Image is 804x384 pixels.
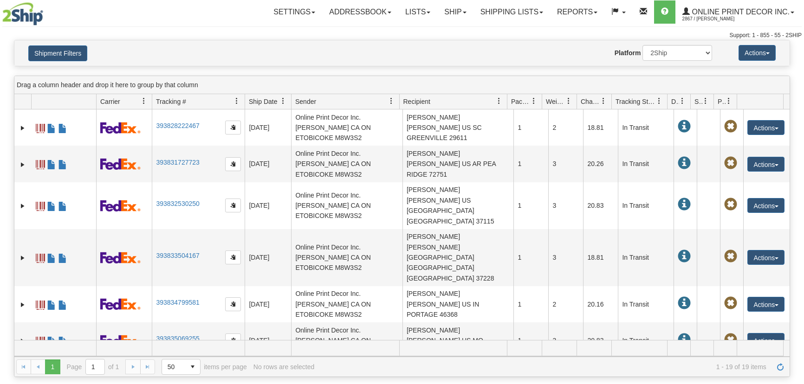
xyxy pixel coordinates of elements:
[245,286,291,322] td: [DATE]
[322,0,398,24] a: Addressbook
[546,97,565,106] span: Weight
[58,296,67,311] a: USMCA CO
[225,198,241,212] button: Copy to clipboard
[245,322,291,358] td: [DATE]
[18,123,27,133] a: Expand
[682,14,752,24] span: 2867 / [PERSON_NAME]
[225,157,241,171] button: Copy to clipboard
[583,109,618,146] td: 18.81
[473,0,550,24] a: Shipping lists
[581,97,600,106] span: Charge
[275,93,291,109] a: Ship Date filter column settings
[511,97,531,106] span: Packages
[249,97,277,106] span: Ship Date
[225,333,241,347] button: Copy to clipboard
[513,182,548,229] td: 1
[616,97,656,106] span: Tracking Status
[321,363,766,371] span: 1 - 19 of 19 items
[548,286,583,322] td: 2
[402,286,514,322] td: [PERSON_NAME] [PERSON_NAME] US IN PORTAGE 46368
[437,0,473,24] a: Ship
[583,229,618,286] td: 18.81
[86,359,104,374] input: Page 1
[583,286,618,322] td: 20.16
[724,297,737,310] span: Pickup Not Assigned
[225,297,241,311] button: Copy to clipboard
[724,333,737,346] span: Pickup Not Assigned
[156,97,186,106] span: Tracking #
[513,322,548,358] td: 1
[18,201,27,211] a: Expand
[583,322,618,358] td: 20.83
[47,120,56,134] a: Commercial Invoice
[47,198,56,212] a: Commercial Invoice
[383,93,399,109] a: Sender filter column settings
[47,250,56,264] a: Commercial Invoice
[403,97,430,106] span: Recipient
[618,286,674,322] td: In Transit
[491,93,507,109] a: Recipient filter column settings
[14,76,790,94] div: grid grouping header
[225,121,241,134] button: Copy to clipboard
[18,253,27,262] a: Expand
[100,298,141,310] img: 2 - FedEx Express®
[561,93,577,109] a: Weight filter column settings
[402,182,514,229] td: [PERSON_NAME] [PERSON_NAME] US [GEOGRAPHIC_DATA] [GEOGRAPHIC_DATA] 37115
[783,145,803,239] iframe: chat widget
[548,322,583,358] td: 3
[724,250,737,263] span: Pickup Not Assigned
[2,32,802,39] div: Support: 1 - 855 - 55 - 2SHIP
[156,159,199,166] a: 393831727723
[136,93,152,109] a: Carrier filter column settings
[618,322,674,358] td: In Transit
[678,157,691,170] span: In Transit
[100,97,120,106] span: Carrier
[618,229,674,286] td: In Transit
[36,333,45,347] a: Label
[747,297,785,312] button: Actions
[36,250,45,264] a: Label
[747,250,785,265] button: Actions
[229,93,245,109] a: Tracking # filter column settings
[618,109,674,146] td: In Transit
[18,300,27,309] a: Expand
[402,146,514,182] td: [PERSON_NAME] [PERSON_NAME] US AR PEA RIDGE 72751
[724,157,737,170] span: Pickup Not Assigned
[245,229,291,286] td: [DATE]
[58,198,67,212] a: USMCA CO
[58,333,67,347] a: USMCA CO
[513,109,548,146] td: 1
[724,120,737,133] span: Pickup Not Assigned
[28,45,87,61] button: Shipment Filters
[36,198,45,212] a: Label
[162,359,247,375] span: items per page
[596,93,611,109] a: Charge filter column settings
[185,359,200,374] span: select
[513,229,548,286] td: 1
[36,296,45,311] a: Label
[291,146,402,182] td: Online Print Decor Inc. [PERSON_NAME] CA ON ETOBICOKE M8W3S2
[156,122,199,129] a: 393828222467
[398,0,437,24] a: Lists
[690,8,790,16] span: Online Print Decor Inc.
[100,200,141,211] img: 2 - FedEx Express®
[291,109,402,146] td: Online Print Decor Inc. [PERSON_NAME] CA ON ETOBICOKE M8W3S2
[47,333,56,347] a: Commercial Invoice
[291,286,402,322] td: Online Print Decor Inc. [PERSON_NAME] CA ON ETOBICOKE M8W3S2
[678,250,691,263] span: In Transit
[266,0,322,24] a: Settings
[100,158,141,170] img: 2 - FedEx Express®
[548,109,583,146] td: 2
[295,97,316,106] span: Sender
[100,122,141,134] img: 2 - FedEx Express®
[615,48,641,58] label: Platform
[402,322,514,358] td: [PERSON_NAME] [PERSON_NAME] US MO BALLWIN 63021
[678,333,691,346] span: In Transit
[548,146,583,182] td: 3
[678,297,691,310] span: In Transit
[694,97,702,106] span: Shipment Issues
[548,182,583,229] td: 3
[58,250,67,264] a: USMCA CO
[747,333,785,348] button: Actions
[58,156,67,171] a: USMCA CO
